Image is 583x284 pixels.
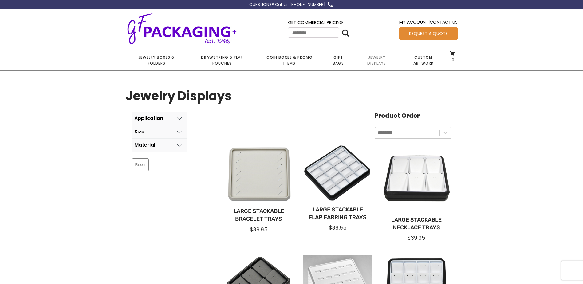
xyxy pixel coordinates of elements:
[132,125,187,139] button: Size
[354,50,400,70] a: Jewelry Displays
[387,216,446,231] a: Large Stackable Necklace Trays
[229,207,289,223] a: Large Stackable Bracelet Trays
[387,234,446,242] div: $39.95
[308,224,367,231] div: $39.95
[132,158,149,171] button: Reset
[134,129,144,135] div: Size
[430,19,458,25] a: Contact Us
[375,112,451,119] h4: Product Order
[399,19,458,27] div: |
[187,50,256,70] a: Drawstring & Flap Pouches
[249,2,325,8] div: QUESTIONS? Call Us [PHONE_NUMBER]
[126,12,238,45] img: GF Packaging + - Established 1946
[450,57,454,62] span: 0
[399,27,458,40] a: Request a Quote
[134,142,155,148] div: Material
[308,206,367,221] a: Large Stackable Flap Earring Trays
[132,139,187,152] button: Material
[449,50,455,62] a: 0
[132,112,187,125] button: Application
[399,19,428,25] a: My Account
[256,50,322,70] a: Coin Boxes & Promo Items
[126,86,232,106] h1: Jewelry Displays
[322,50,354,70] a: Gift Bags
[440,127,451,138] button: Toggle List
[126,50,187,70] a: Jewelry Boxes & Folders
[229,226,289,233] div: $39.95
[288,19,343,26] a: Get Commercial Pricing
[400,50,447,70] a: Custom Artwork
[134,116,163,121] div: Application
